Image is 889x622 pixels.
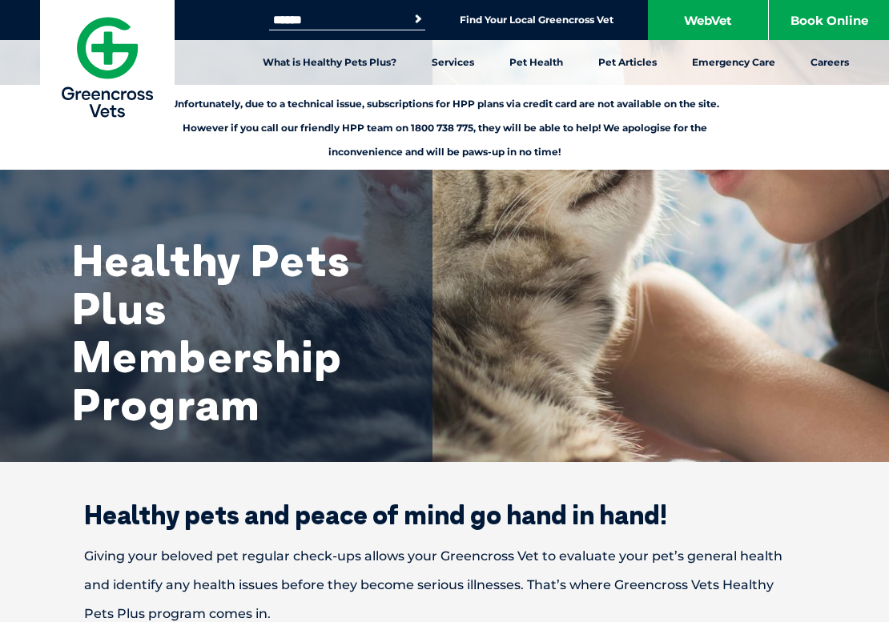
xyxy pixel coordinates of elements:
[581,40,674,85] a: Pet Articles
[674,40,793,85] a: Emergency Care
[492,40,581,85] a: Pet Health
[171,98,719,158] span: Unfortunately, due to a technical issue, subscriptions for HPP plans via credit card are not avai...
[72,236,392,428] h1: Healthy Pets Plus Membership Program
[245,40,414,85] a: What is Healthy Pets Plus?
[28,502,861,528] h2: Healthy pets and peace of mind go hand in hand!
[793,40,867,85] a: Careers
[460,14,613,26] a: Find Your Local Greencross Vet
[414,40,492,85] a: Services
[410,11,426,27] button: Search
